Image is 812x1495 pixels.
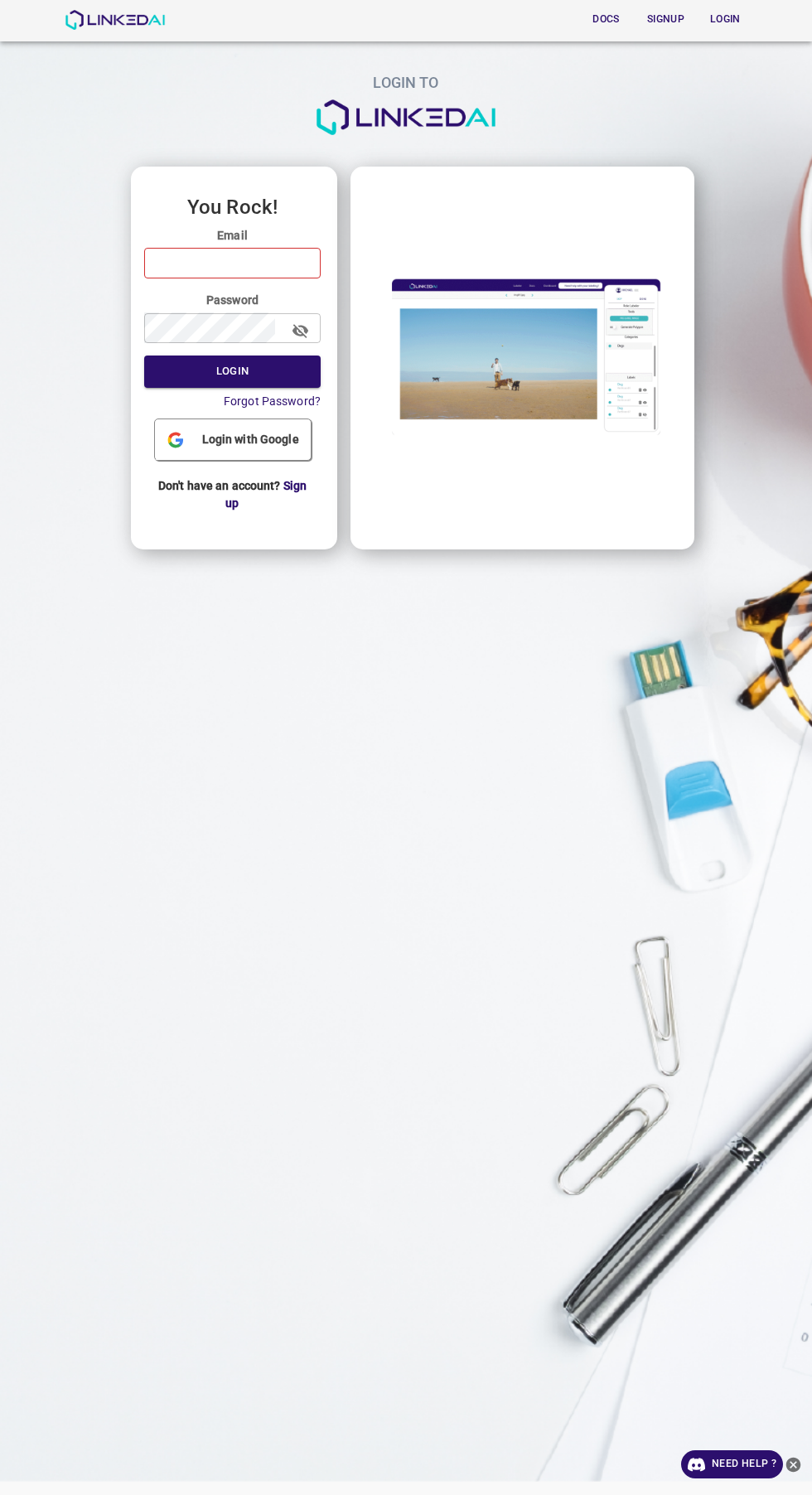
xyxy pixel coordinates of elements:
[639,6,692,33] button: Signup
[783,1450,804,1478] button: close-help
[576,2,636,36] a: Docs
[224,394,321,408] a: Forgot Password?
[196,431,306,448] span: Login with Google
[579,6,632,33] button: Docs
[681,1450,783,1478] a: Need Help ?
[698,6,752,33] button: Login
[65,10,165,30] img: LinkedAI
[144,292,321,308] label: Password
[364,269,678,445] img: login_image.gif
[144,227,321,244] label: Email
[695,2,755,36] a: Login
[144,196,321,218] h3: You Rock!
[144,465,321,525] p: Don't have an account?
[144,356,321,388] button: Login
[636,2,695,36] a: Signup
[315,99,497,136] img: logo.png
